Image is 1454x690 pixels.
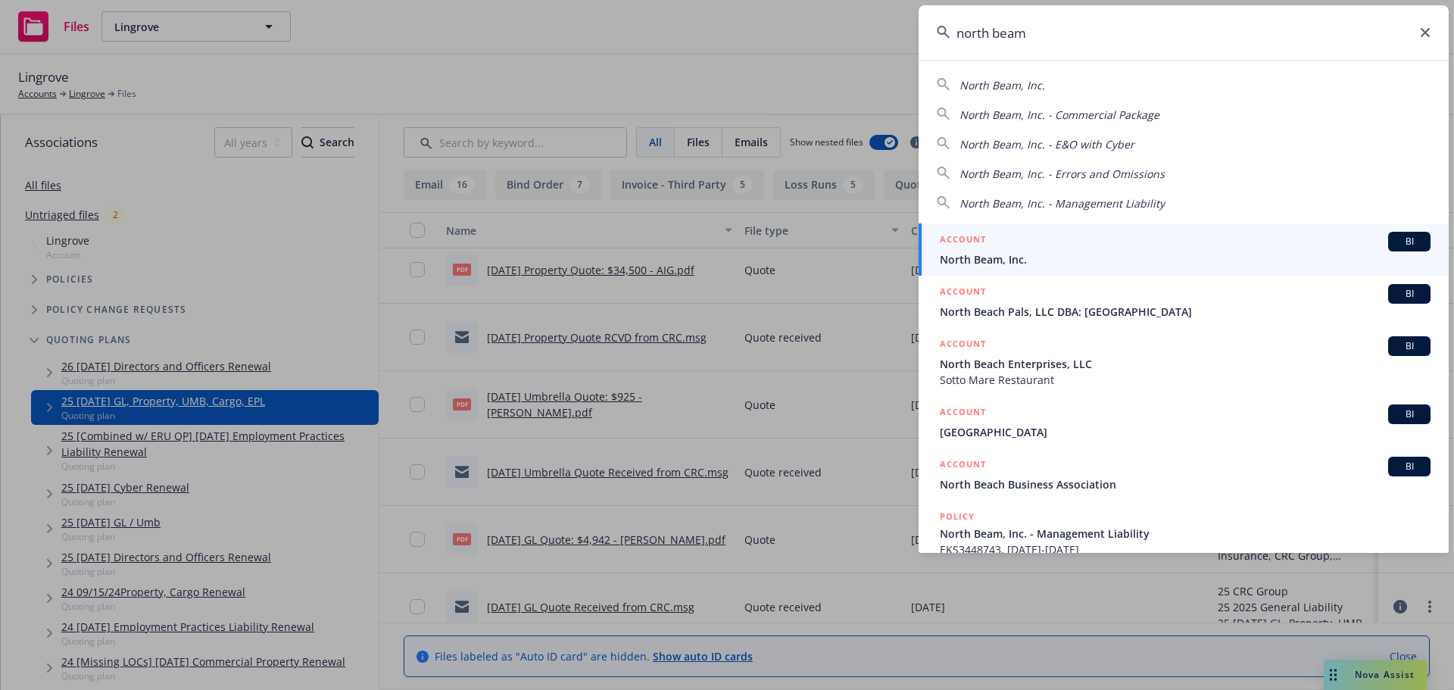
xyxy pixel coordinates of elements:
[959,108,1159,122] span: North Beam, Inc. - Commercial Package
[919,448,1449,501] a: ACCOUNTBINorth Beach Business Association
[1394,235,1424,248] span: BI
[959,196,1165,211] span: North Beam, Inc. - Management Liability
[940,251,1431,267] span: North Beam, Inc.
[940,304,1431,320] span: North Beach Pals, LLC DBA: [GEOGRAPHIC_DATA]
[940,356,1431,372] span: North Beach Enterprises, LLC
[919,396,1449,448] a: ACCOUNTBI[GEOGRAPHIC_DATA]
[919,5,1449,60] input: Search...
[959,167,1165,181] span: North Beam, Inc. - Errors and Omissions
[919,276,1449,328] a: ACCOUNTBINorth Beach Pals, LLC DBA: [GEOGRAPHIC_DATA]
[940,476,1431,492] span: North Beach Business Association
[919,501,1449,566] a: POLICYNorth Beam, Inc. - Management LiabilityEKS3448743, [DATE]-[DATE]
[940,404,986,423] h5: ACCOUNT
[1394,287,1424,301] span: BI
[919,223,1449,276] a: ACCOUNTBINorth Beam, Inc.
[940,424,1431,440] span: [GEOGRAPHIC_DATA]
[940,509,975,524] h5: POLICY
[940,372,1431,388] span: Sotto Mare Restaurant
[940,232,986,250] h5: ACCOUNT
[940,457,986,475] h5: ACCOUNT
[1394,339,1424,353] span: BI
[959,137,1134,151] span: North Beam, Inc. - E&O with Cyber
[940,336,986,354] h5: ACCOUNT
[959,78,1045,92] span: North Beam, Inc.
[940,284,986,302] h5: ACCOUNT
[940,526,1431,542] span: North Beam, Inc. - Management Liability
[1394,460,1424,473] span: BI
[940,542,1431,557] span: EKS3448743, [DATE]-[DATE]
[919,328,1449,396] a: ACCOUNTBINorth Beach Enterprises, LLCSotto Mare Restaurant
[1394,407,1424,421] span: BI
